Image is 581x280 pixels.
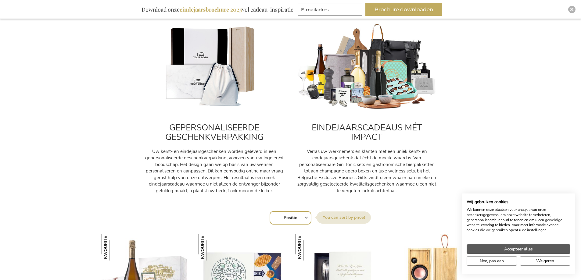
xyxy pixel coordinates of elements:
[297,123,437,142] h2: EINDEJAARSCADEAUS MÉT IMPACT
[102,234,128,261] img: Sparkling Temptations Box
[365,3,442,16] button: Brochure downloaden
[297,148,437,194] p: Verras uw werknemers en klanten met een uniek kerst- en eindejaarsgeschenk dat écht de moeite waa...
[504,246,533,252] span: Accepteer alles
[570,8,574,11] img: Close
[144,123,285,142] h2: GEPERSONALISEERDE GESCHENKVERPAKKING
[139,3,296,16] div: Download onze vol cadeau-inspiratie
[536,258,554,264] span: Weigeren
[180,6,242,13] b: eindejaarsbrochure 2025
[317,211,371,224] label: Sorteer op
[144,148,285,194] p: Uw kerst- en eindejaarsgeschenken worden geleverd in een gepersonaliseerde geschenkverpakking, vo...
[298,3,364,18] form: marketing offers and promotions
[467,207,570,233] p: We kunnen deze plaatsen voor analyse van onze bezoekersgegevens, om onze website te verbeteren, g...
[297,23,437,111] img: cadeau_personeel_medewerkers-kerst_1
[298,3,362,16] input: E-mailadres
[467,244,570,254] button: Accepteer alle cookies
[568,6,576,13] div: Close
[467,256,517,266] button: Pas cookie voorkeuren aan
[467,199,570,205] h2: Wij gebruiken cookies
[144,23,285,111] img: Personalised_gifts
[199,234,225,261] img: Jules Destrooper Jules' Finest Geschenkbox
[480,258,504,264] span: Nee, pas aan
[296,234,322,261] img: Gepersonaliseerd Zeeuws Mosselbestek
[520,256,570,266] button: Alle cookies weigeren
